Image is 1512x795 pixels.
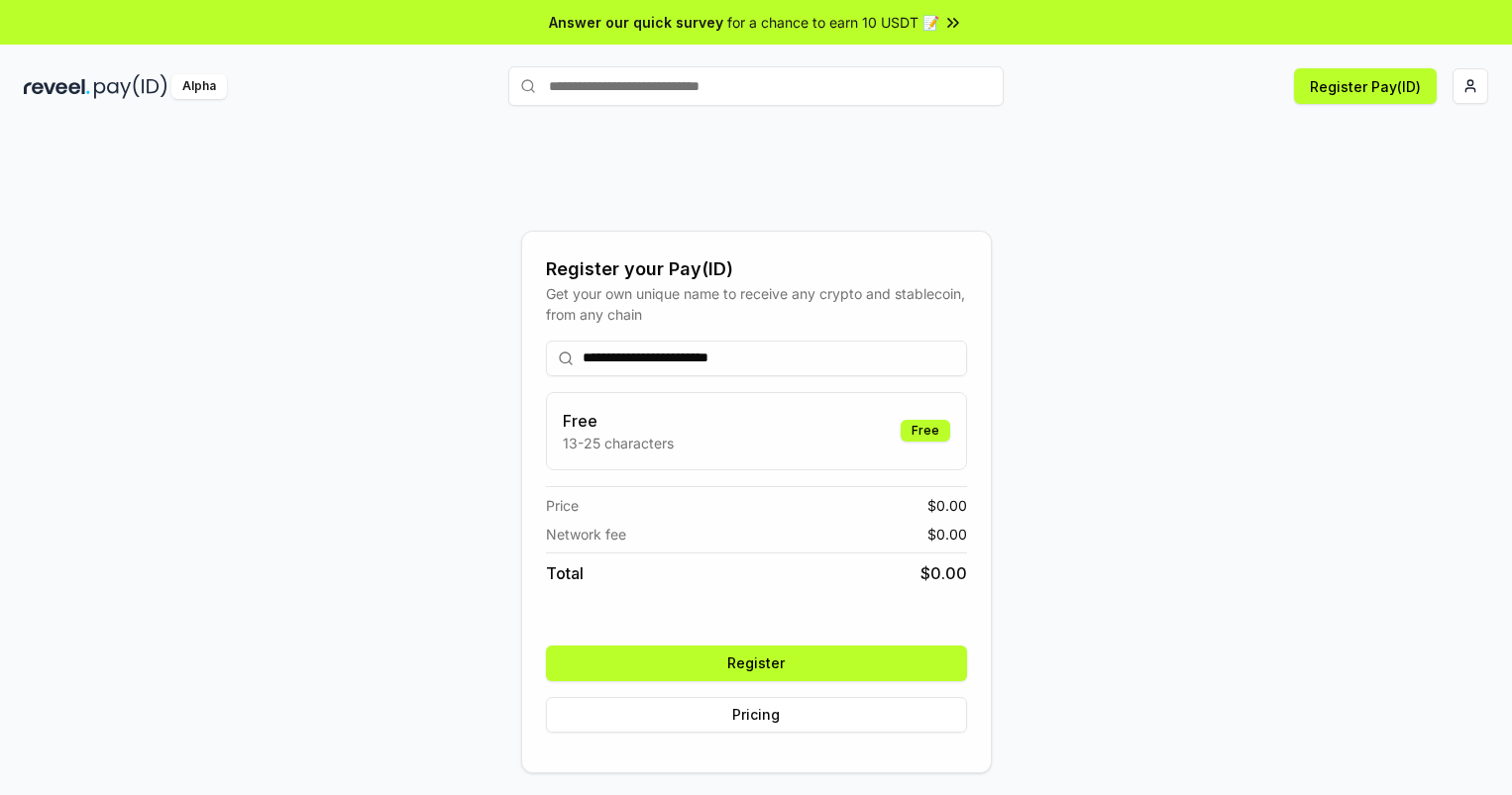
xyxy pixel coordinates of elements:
[94,74,167,99] img: pay_id
[546,646,967,681] button: Register
[927,495,967,516] span: $ 0.00
[927,524,967,545] span: $ 0.00
[727,12,939,33] span: for a chance to earn 10 USDT 📝
[1294,68,1437,104] button: Register Pay(ID)
[563,409,674,433] h3: Free
[546,561,584,585] span: Total
[901,420,950,442] div: Free
[546,255,967,283] div: Register your Pay(ID)
[24,74,90,99] img: reveel_dark
[920,561,967,585] span: $ 0.00
[546,283,967,325] div: Get your own unique name to receive any crypto and stablecoin, from any chain
[171,74,227,99] div: Alpha
[546,524,626,545] span: Network fee
[546,495,579,516] span: Price
[546,697,967,733] button: Pricing
[549,12,723,33] span: Answer our quick survey
[563,433,674,453] p: 13-25 characters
